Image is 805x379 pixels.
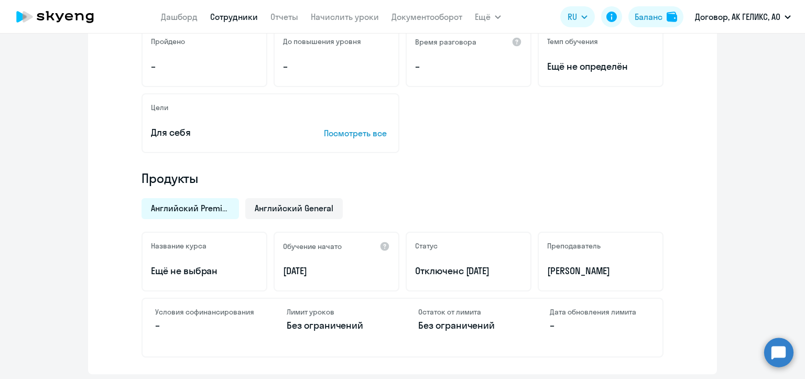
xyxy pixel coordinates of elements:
[415,37,476,47] h5: Время разговора
[547,60,654,73] span: Ещё не определён
[151,126,291,139] p: Для себя
[475,10,491,23] span: Ещё
[418,307,518,317] h4: Остаток от лимита
[418,319,518,332] p: Без ограничений
[151,60,258,73] p: –
[628,6,683,27] button: Балансbalance
[151,264,258,278] p: Ещё не выбран
[415,60,522,73] p: –
[635,10,662,23] div: Баланс
[283,37,361,46] h5: До повышения уровня
[550,319,650,332] p: –
[283,242,342,251] h5: Обучение начато
[283,264,390,278] p: [DATE]
[255,202,333,214] span: Английский General
[287,307,387,317] h4: Лимит уроков
[415,241,438,251] h5: Статус
[547,37,598,46] h5: Темп обучения
[695,10,780,23] p: Договор, АК ГЕЛИКС, АО
[459,265,490,277] span: с [DATE]
[324,127,390,139] p: Посмотреть все
[155,307,255,317] h4: Условия софинансирования
[311,12,379,22] a: Начислить уроки
[151,103,168,112] h5: Цели
[560,6,595,27] button: RU
[155,319,255,332] p: –
[151,37,185,46] h5: Пройдено
[151,202,230,214] span: Английский Premium
[210,12,258,22] a: Сотрудники
[547,241,601,251] h5: Преподаватель
[475,6,501,27] button: Ещё
[568,10,577,23] span: RU
[415,264,522,278] p: Отключен
[690,4,796,29] button: Договор, АК ГЕЛИКС, АО
[547,264,654,278] p: [PERSON_NAME]
[550,307,650,317] h4: Дата обновления лимита
[287,319,387,332] p: Без ограничений
[161,12,198,22] a: Дашборд
[151,241,206,251] h5: Название курса
[391,12,462,22] a: Документооборот
[142,170,663,187] h4: Продукты
[667,12,677,22] img: balance
[283,60,390,73] p: –
[270,12,298,22] a: Отчеты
